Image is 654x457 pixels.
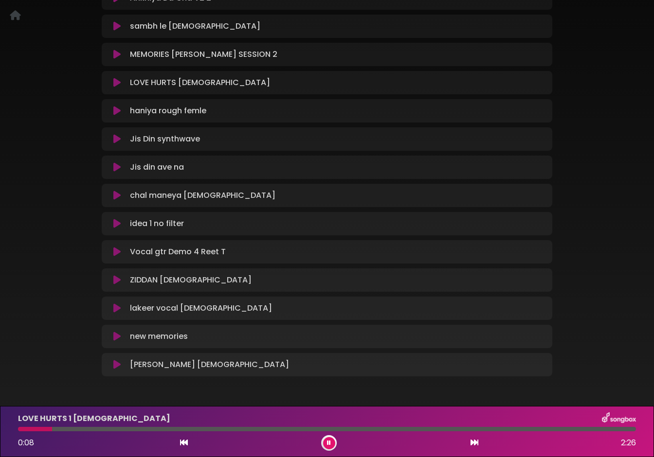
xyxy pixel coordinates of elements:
p: MEMORIES [PERSON_NAME] SESSION 2 [130,49,277,60]
p: Vocal gtr Demo 4 Reet T [130,246,226,258]
p: Jis din ave na [130,161,184,173]
p: sambh le [DEMOGRAPHIC_DATA] [130,20,260,32]
p: ZIDDAN [DEMOGRAPHIC_DATA] [130,274,252,286]
p: LOVE HURTS 1 [DEMOGRAPHIC_DATA] [18,413,170,424]
p: Jis Din synthwave [130,133,200,145]
p: haniya rough femle [130,105,206,117]
p: idea 1 no filter [130,218,184,229]
p: new memories [130,331,188,342]
p: [PERSON_NAME] [DEMOGRAPHIC_DATA] [130,359,289,370]
p: LOVE HURTS [DEMOGRAPHIC_DATA] [130,77,270,88]
img: songbox-logo-white.png [602,412,636,425]
p: lakeer vocal [DEMOGRAPHIC_DATA] [130,302,272,314]
p: chal maneya [DEMOGRAPHIC_DATA] [130,190,275,201]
